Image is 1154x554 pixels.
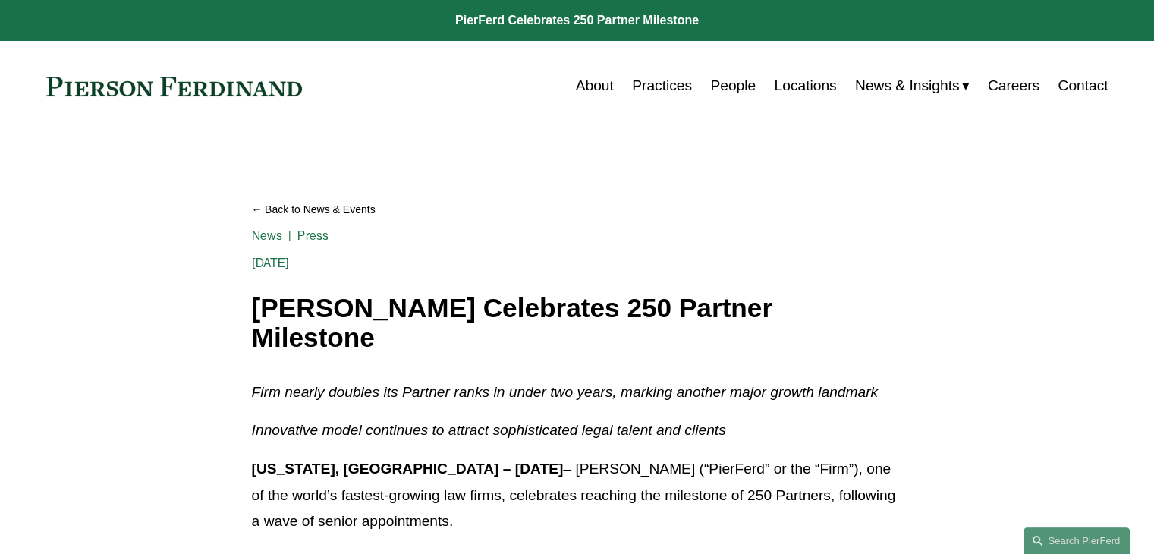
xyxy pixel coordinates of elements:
[252,197,903,223] a: Back to News & Events
[710,71,756,100] a: People
[774,71,836,100] a: Locations
[855,71,970,100] a: folder dropdown
[1024,527,1130,554] a: Search this site
[252,422,726,438] em: Innovative model continues to attract sophisticated legal talent and clients
[252,294,903,352] h1: [PERSON_NAME] Celebrates 250 Partner Milestone
[252,456,903,535] p: – [PERSON_NAME] (“PierFerd” or the “Firm”), one of the world’s fastest-growing law firms, celebra...
[252,384,878,400] em: Firm nearly doubles its Partner ranks in under two years, marking another major growth landmark
[252,461,564,477] strong: [US_STATE], [GEOGRAPHIC_DATA] – [DATE]
[632,71,692,100] a: Practices
[297,228,329,243] a: Press
[855,73,960,99] span: News & Insights
[252,228,283,243] a: News
[988,71,1039,100] a: Careers
[252,256,290,270] span: [DATE]
[1058,71,1108,100] a: Contact
[576,71,614,100] a: About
